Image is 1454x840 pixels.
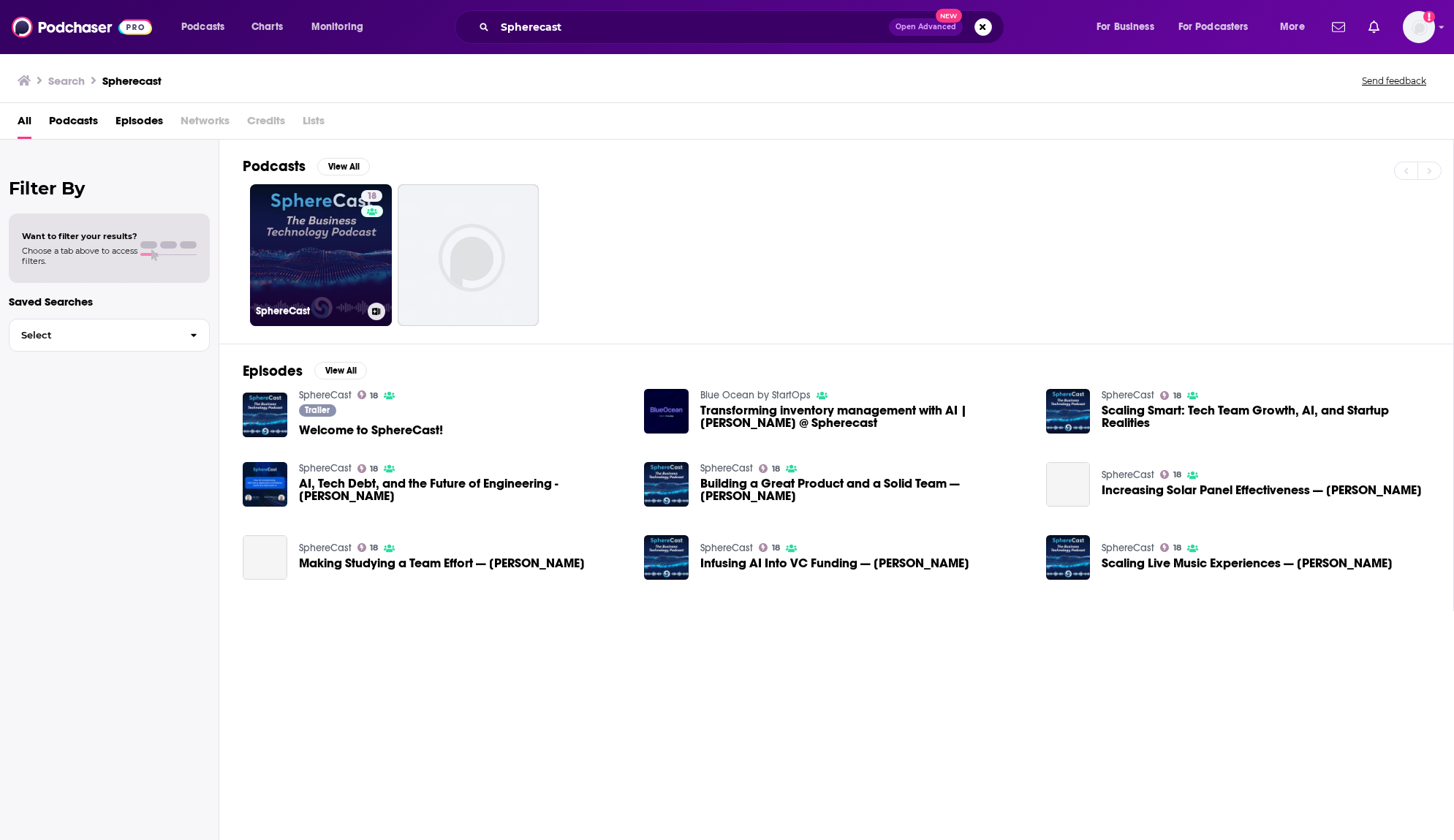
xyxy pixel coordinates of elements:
img: Welcome to SphereCast! [243,393,287,437]
span: Transforming inventory management with AI | [PERSON_NAME] @ Spherecast [700,404,1029,429]
button: open menu [301,15,382,39]
button: Open AdvancedNew [889,18,963,36]
button: View All [314,362,367,379]
img: Scaling Live Music Experiences — Yuli Levtov [1046,535,1091,580]
button: open menu [1086,15,1173,39]
span: AI, Tech Debt, and the Future of Engineering - [PERSON_NAME] [299,477,627,502]
button: Show profile menu [1403,11,1435,43]
span: Charts [251,17,283,37]
a: SphereCast [1102,469,1154,481]
a: Episodes [116,109,163,139]
button: open menu [1270,15,1323,39]
span: 18 [772,545,780,551]
span: 18 [370,466,378,472]
img: User Profile [1403,11,1435,43]
span: Credits [247,109,285,139]
span: Lists [303,109,325,139]
a: Charts [242,15,292,39]
button: Select [9,319,210,352]
span: Trailer [305,406,330,415]
a: 18 [1160,543,1181,552]
h3: Search [48,74,85,88]
span: More [1280,17,1305,37]
span: Making Studying a Team Effort — [PERSON_NAME] [299,557,585,570]
a: Scaling Live Music Experiences — Yuli Levtov [1102,557,1393,570]
a: 18SphereCast [250,184,392,326]
svg: Add a profile image [1423,11,1435,23]
a: Making Studying a Team Effort — Lucas Hild [243,535,287,580]
h2: Podcasts [243,157,306,175]
span: 18 [1173,472,1181,478]
span: Podcasts [181,17,224,37]
a: 18 [357,464,379,473]
img: Transforming inventory management with AI | Leon Hergert @ Spherecast [644,389,689,434]
span: Networks [181,109,230,139]
a: SphereCast [299,389,352,401]
a: Show notifications dropdown [1326,15,1351,39]
span: All [18,109,31,139]
span: Choose a tab above to access filters. [22,246,137,266]
a: SphereCast [299,542,352,554]
a: 18 [361,190,382,202]
a: Blue Ocean by StartOps [700,389,811,401]
span: 18 [1173,393,1181,399]
span: For Podcasters [1178,17,1249,37]
span: Scaling Live Music Experiences — [PERSON_NAME] [1102,557,1393,570]
h3: SphereCast [256,305,362,317]
span: Select [10,330,178,340]
p: Saved Searches [9,295,210,309]
a: Welcome to SphereCast! [299,424,443,436]
span: Building a Great Product and a Solid Team — [PERSON_NAME] [700,477,1029,502]
img: Infusing AI Into VC Funding — Alex Balderstone [644,535,689,580]
a: EpisodesView All [243,362,367,380]
a: Transforming inventory management with AI | Leon Hergert @ Spherecast [700,404,1029,429]
a: SphereCast [700,542,753,554]
span: 18 [370,545,378,551]
span: Monitoring [311,17,363,37]
span: 18 [370,393,378,399]
a: SphereCast [700,462,753,474]
a: SphereCast [299,462,352,474]
a: PodcastsView All [243,157,370,175]
a: SphereCast [1102,389,1154,401]
span: 18 [367,189,376,204]
span: Logged in as danikarchmer [1403,11,1435,43]
span: 18 [1173,545,1181,551]
h2: Filter By [9,178,210,199]
span: New [936,9,962,23]
a: 18 [357,543,379,552]
a: Building a Great Product and a Solid Team — Miruna Bicoli [700,477,1029,502]
input: Search podcasts, credits, & more... [495,15,889,39]
img: Podchaser - Follow, Share and Rate Podcasts [12,13,152,41]
span: Podcasts [49,109,98,139]
a: 18 [357,390,379,399]
span: For Business [1097,17,1154,37]
h2: Episodes [243,362,303,380]
span: Increasing Solar Panel Effectiveness — [PERSON_NAME] [1102,484,1422,496]
img: AI, Tech Debt, and the Future of Engineering - Alex Ter-Zakhariants [243,462,287,507]
span: Infusing AI Into VC Funding — [PERSON_NAME] [700,557,969,570]
a: Building a Great Product and a Solid Team — Miruna Bicoli [644,462,689,507]
button: Send feedback [1358,75,1431,87]
a: Making Studying a Team Effort — Lucas Hild [299,557,585,570]
button: open menu [171,15,243,39]
span: 18 [772,466,780,472]
a: Scaling Smart: Tech Team Growth, AI, and Startup Realities [1046,389,1091,434]
a: 18 [1160,470,1181,479]
span: Want to filter your results? [22,231,137,241]
a: Scaling Smart: Tech Team Growth, AI, and Startup Realities [1102,404,1430,429]
span: Open Advanced [896,23,956,31]
a: SphereCast [1102,542,1154,554]
a: AI, Tech Debt, and the Future of Engineering - Alex Ter-Zakhariants [299,477,627,502]
a: Increasing Solar Panel Effectiveness — Ingmar Kruse [1046,462,1091,507]
a: 18 [759,543,780,552]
